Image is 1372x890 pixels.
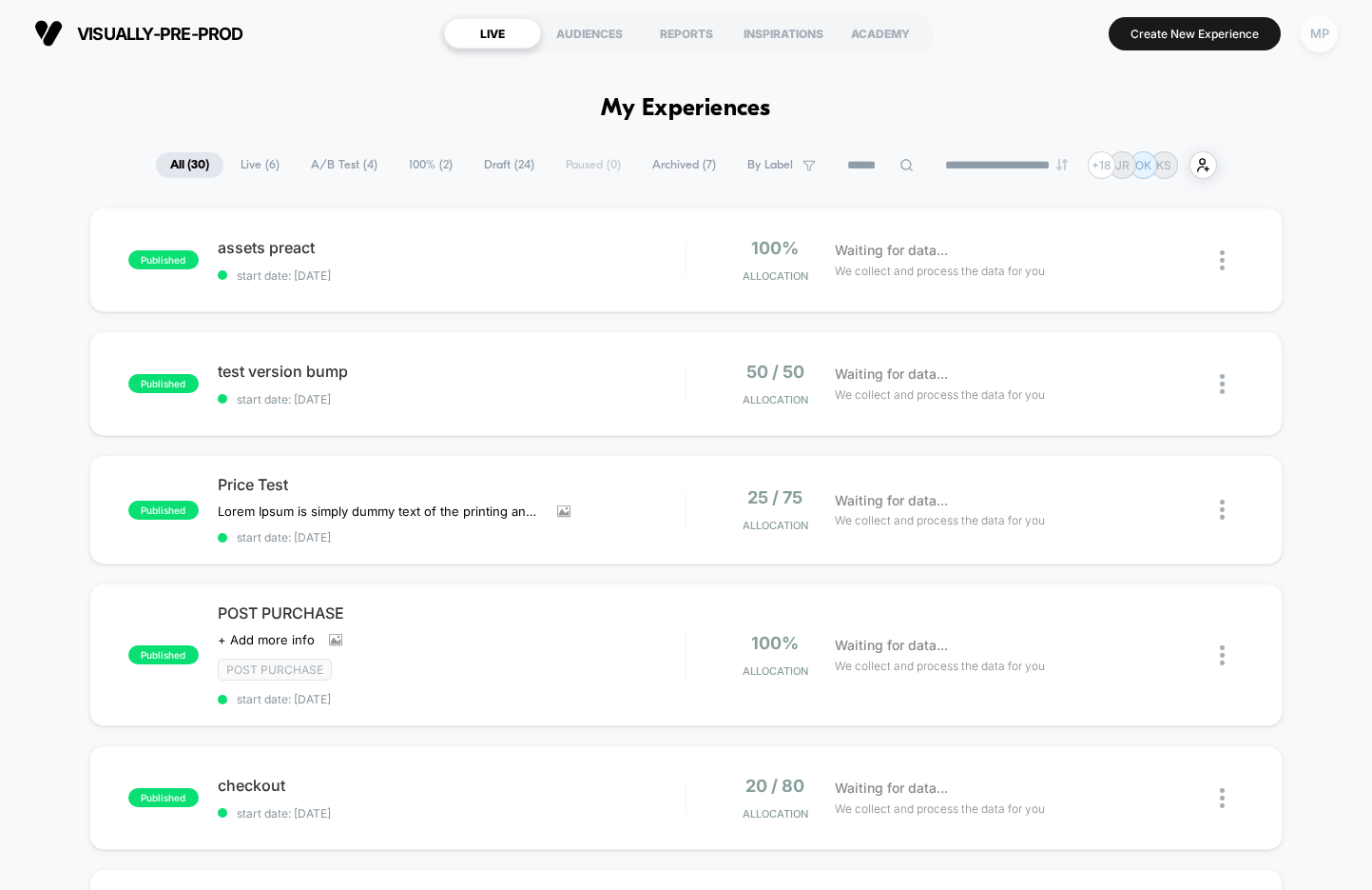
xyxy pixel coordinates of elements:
span: Draft ( 24 ) [470,152,549,178]
span: published [128,645,199,664]
span: 100% ( 2 ) [395,152,467,178]
span: visually-pre-prod [77,24,243,44]
div: REPORTS [638,18,735,49]
span: Lorem Ipsum is simply dummy text of the printing and typesetting industry. Lorem Ipsum has been t... [218,504,543,519]
img: Visually logo [34,19,63,48]
span: A/B Test ( 4 ) [297,152,392,178]
button: MP [1295,14,1343,53]
p: JR [1115,158,1130,172]
img: close [1220,788,1225,808]
p: KS [1156,158,1171,172]
span: Allocation [743,664,808,678]
span: published [128,374,199,393]
span: assets preact [218,238,686,257]
span: start date: [DATE] [218,806,686,821]
span: POST PURCHASE [218,603,686,623]
span: published [128,501,199,520]
button: Create New Experience [1109,17,1281,50]
span: start date: [DATE] [218,692,686,706]
span: Waiting for data... [835,778,948,799]
img: end [1056,159,1068,170]
span: All ( 30 ) [156,152,223,178]
div: ACADEMY [832,18,929,49]
button: visually-pre-prod [29,18,249,49]
span: start date: [DATE] [218,530,686,544]
img: close [1220,500,1225,520]
p: OK [1135,158,1151,172]
span: 20 / 80 [745,776,804,796]
span: We collect and process the data for you [835,657,1045,675]
span: checkout [218,776,686,795]
span: We collect and process the data for you [835,262,1045,280]
span: We collect and process the data for you [835,386,1045,404]
span: Waiting for data... [835,240,948,261]
span: published [128,250,199,269]
span: Allocation [743,807,808,821]
span: Allocation [743,393,808,406]
span: Live ( 6 ) [226,152,294,178]
span: 100% [751,633,799,653]
span: 100% [751,238,799,258]
span: start date: [DATE] [218,268,686,283]
span: 25 / 75 [747,487,802,507]
img: close [1220,645,1225,665]
span: Allocation [743,519,808,532]
span: We collect and process the data for you [835,511,1045,529]
span: Allocation [743,269,808,283]
img: close [1220,250,1225,270]
span: test version bump [218,362,686,381]
span: Post Purchase [218,659,332,681]
span: Waiting for data... [835,364,948,385]
h1: My Experiences [601,95,771,123]
span: + Add more info [218,632,315,647]
span: We collect and process the data for you [835,800,1045,818]
span: Waiting for data... [835,490,948,511]
div: MP [1301,15,1338,52]
span: By Label [747,158,793,172]
div: INSPIRATIONS [735,18,832,49]
span: published [128,788,199,807]
span: 50 / 50 [746,362,804,382]
img: close [1220,374,1225,394]
div: AUDIENCES [541,18,638,49]
span: Price Test [218,475,686,494]
span: Archived ( 7 ) [638,152,730,178]
div: LIVE [444,18,541,49]
span: start date: [DATE] [218,392,686,406]
span: Waiting for data... [835,635,948,656]
div: + 18 [1088,151,1115,179]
